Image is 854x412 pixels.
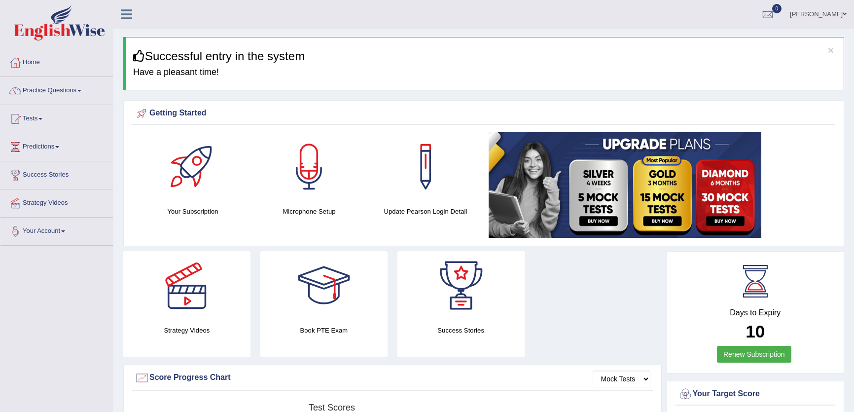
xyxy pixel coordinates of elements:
[260,325,388,336] h4: Book PTE Exam
[0,189,113,214] a: Strategy Videos
[0,49,113,74] a: Home
[678,308,833,317] h4: Days to Expiry
[678,387,833,402] div: Your Target Score
[135,371,650,385] div: Score Progress Chart
[256,206,362,217] h4: Microphone Setup
[140,206,246,217] h4: Your Subscription
[133,50,836,63] h3: Successful entry in the system
[828,45,834,55] button: ×
[0,133,113,158] a: Predictions
[133,68,836,77] h4: Have a pleasant time!
[489,132,761,238] img: small5.jpg
[746,322,765,341] b: 10
[123,325,250,336] h4: Strategy Videos
[135,106,833,121] div: Getting Started
[0,161,113,186] a: Success Stories
[772,4,782,13] span: 0
[0,77,113,102] a: Practice Questions
[0,105,113,130] a: Tests
[0,218,113,242] a: Your Account
[717,346,791,363] a: Renew Subscription
[397,325,525,336] h4: Success Stories
[372,206,479,217] h4: Update Pearson Login Detail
